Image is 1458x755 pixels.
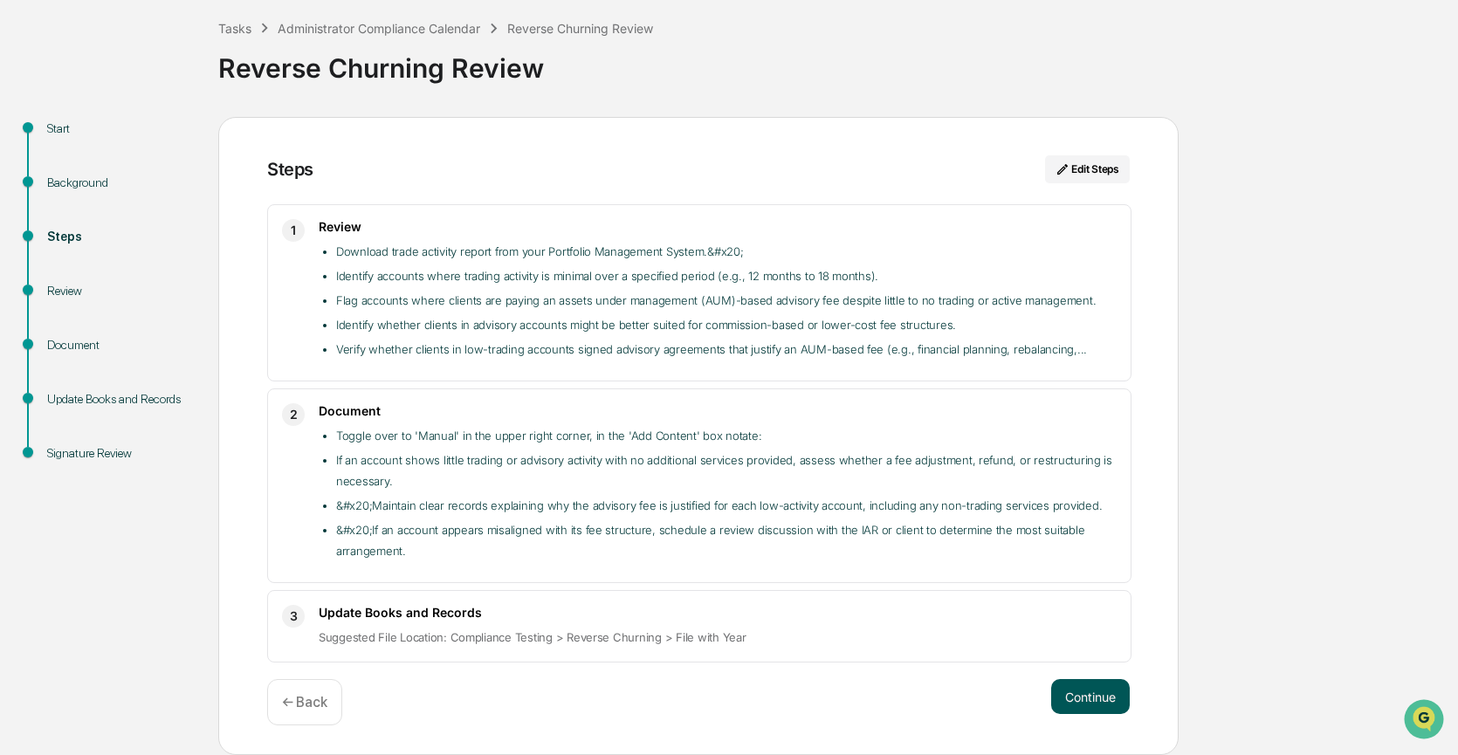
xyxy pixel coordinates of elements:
[336,450,1117,491] li: If an account shows little trading or advisory activity with no additional services provided, ass...
[336,495,1117,516] li: &#x20;Maintain clear records explaining why the advisory fee is justified for each low-activity a...
[120,213,224,244] a: 🗄️Attestations
[47,336,190,354] div: Document
[319,630,746,644] span: Suggested File Location: Compliance Testing > Reverse Churning > File with Year
[319,605,1117,620] h3: Update Books and Records
[282,694,327,710] p: ← Back
[297,139,318,160] button: Start new chat
[336,519,1117,561] li: &#x20;If an account appears misaligned with its fee structure, schedule a review discussion with ...
[336,314,1117,335] li: Identify whether clients in advisory accounts might be better suited for commission-based or lowe...
[218,21,251,36] div: Tasks
[47,282,190,300] div: Review
[1045,155,1130,183] button: Edit Steps
[47,120,190,138] div: Start
[319,219,1117,234] h3: Review
[336,290,1117,311] li: Flag accounts where clients are paying an assets under management (AUM)-based advisory fee despit...
[10,213,120,244] a: 🖐️Preclearance
[47,174,190,192] div: Background
[336,339,1117,360] li: Verify whether clients in low-trading accounts signed advisory agreements that justify an AUM-bas...
[1051,679,1130,714] button: Continue
[17,134,49,165] img: 1746055101610-c473b297-6a78-478c-a979-82029cc54cd1
[47,444,190,463] div: Signature Review
[17,255,31,269] div: 🔎
[218,38,1449,84] div: Reverse Churning Review
[35,220,113,237] span: Preclearance
[127,222,141,236] div: 🗄️
[17,37,318,65] p: How can we help?
[47,228,190,246] div: Steps
[319,403,1117,418] h3: Document
[47,390,190,408] div: Update Books and Records
[290,404,298,425] span: 2
[336,425,1117,446] li: Toggle over to 'Manual' in the upper right corner, in the 'Add Content' box notate:
[59,151,221,165] div: We're available if you need us!
[267,159,313,180] div: Steps
[123,295,211,309] a: Powered byPylon
[278,21,480,36] div: Administrator Compliance Calendar
[144,220,217,237] span: Attestations
[17,222,31,236] div: 🖐️
[336,265,1117,286] li: Identify accounts where trading activity is minimal over a specified period (e.g., 12 months to 1...
[336,241,1117,262] li: Download trade activity report from your Portfolio Management System.&#x20;
[290,606,298,627] span: 3
[35,253,110,271] span: Data Lookup
[59,134,286,151] div: Start new chat
[174,296,211,309] span: Pylon
[507,21,653,36] div: Reverse Churning Review
[291,220,296,241] span: 1
[10,246,117,278] a: 🔎Data Lookup
[1402,697,1449,745] iframe: Open customer support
